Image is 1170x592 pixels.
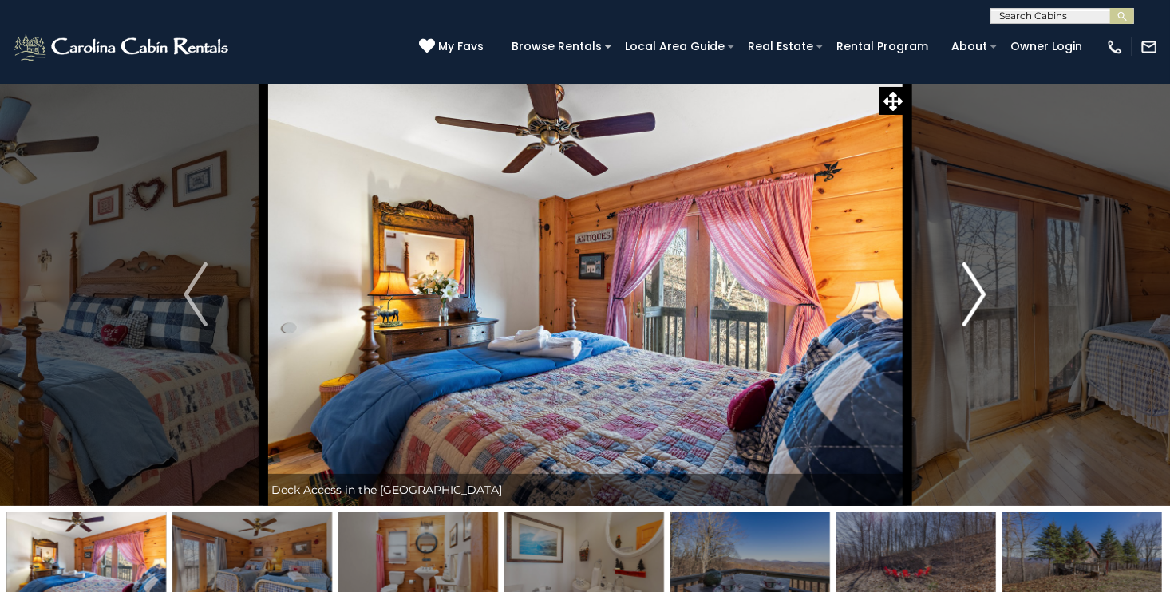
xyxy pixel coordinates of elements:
img: arrow [962,262,986,326]
span: My Favs [438,38,484,55]
img: White-1-2.png [12,31,233,63]
a: Browse Rentals [504,34,610,59]
img: arrow [184,262,208,326]
button: Next [907,83,1042,506]
a: Rental Program [828,34,936,59]
a: Owner Login [1002,34,1090,59]
button: Previous [128,83,263,506]
img: mail-regular-white.png [1140,38,1158,56]
a: My Favs [419,38,488,56]
div: Deck Access in the [GEOGRAPHIC_DATA] [263,474,907,506]
a: Local Area Guide [617,34,733,59]
a: Real Estate [740,34,821,59]
img: phone-regular-white.png [1106,38,1124,56]
a: About [943,34,995,59]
